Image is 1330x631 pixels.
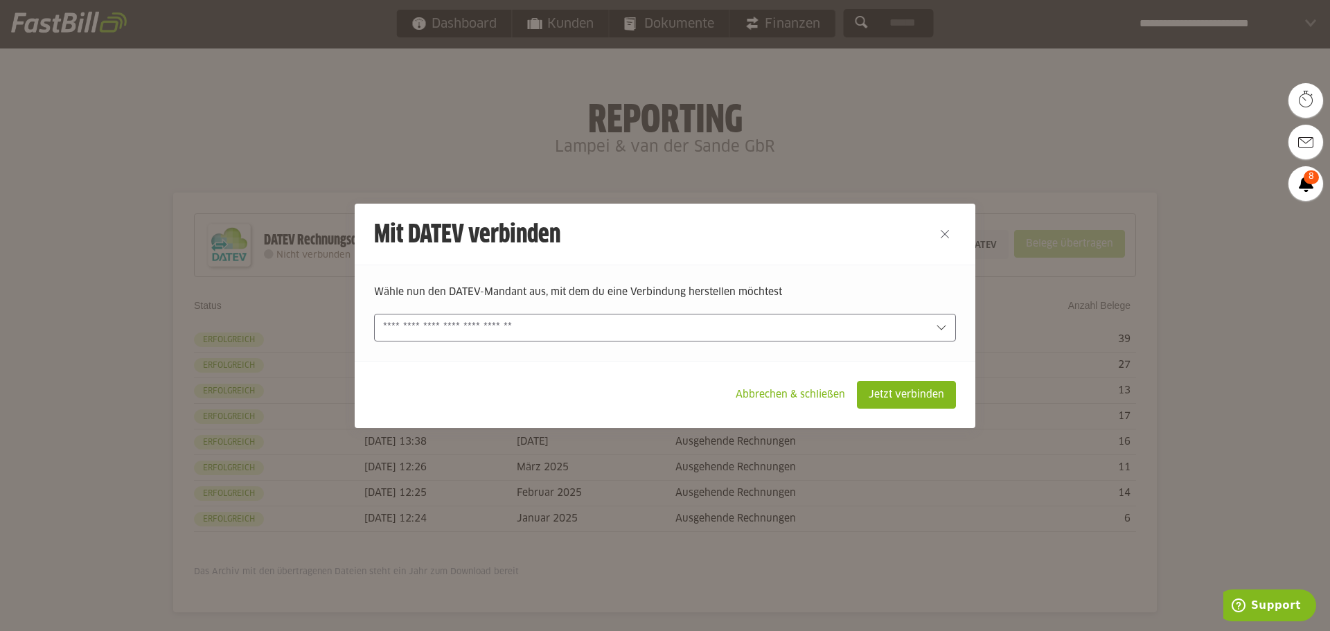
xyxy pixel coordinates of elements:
[857,381,956,409] sl-button: Jetzt verbinden
[1288,166,1323,201] a: 8
[724,381,857,409] sl-button: Abbrechen & schließen
[1304,170,1319,184] span: 8
[374,285,956,300] p: Wähle nun den DATEV-Mandant aus, mit dem du eine Verbindung herstellen möchtest
[1223,589,1316,624] iframe: Öffnet ein Widget, in dem Sie weitere Informationen finden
